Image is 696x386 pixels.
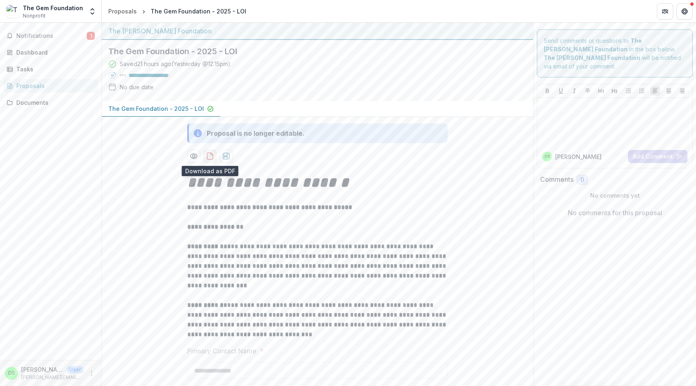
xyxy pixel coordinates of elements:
[108,46,514,56] h2: The Gem Foundation - 2025 - LOI
[105,5,140,17] a: Proposals
[3,96,98,109] a: Documents
[3,62,98,76] a: Tasks
[545,154,550,159] div: Dwight Saunders
[16,82,92,90] div: Proposals
[16,65,92,73] div: Tasks
[16,33,87,40] span: Notifications
[23,4,83,12] div: The Gem Foundation
[583,86,593,96] button: Strike
[21,374,83,381] p: [PERSON_NAME][EMAIL_ADDRESS][DOMAIN_NAME]
[187,150,200,163] button: Preview 7f4ea6a0-3535-40f1-b0d1-bb6acb12ed68-0.pdf
[568,208,662,218] p: No comments for this proposal
[569,86,579,96] button: Italicize
[220,150,233,163] button: download-proposal
[23,12,46,20] span: Nonprofit
[21,365,63,374] p: [PERSON_NAME]
[87,3,98,20] button: Open entity switcher
[108,26,527,36] div: The [PERSON_NAME] Foundation
[16,48,92,57] div: Dashboard
[207,128,304,138] div: Proposal is no longer editable.
[187,346,256,356] p: Primary Contact Name
[657,3,673,20] button: Partners
[624,86,633,96] button: Bullet List
[87,368,96,378] button: More
[537,29,693,77] div: Send comments or questions to in the box below. will be notified via email of your comment.
[120,73,126,78] p: 95 %
[3,46,98,59] a: Dashboard
[610,86,619,96] button: Heading 2
[87,32,95,40] span: 1
[151,7,246,15] div: The Gem Foundation - 2025 - LOI
[120,83,153,91] div: No due date
[108,7,137,15] div: Proposals
[628,150,687,163] button: Add Comment
[543,86,552,96] button: Bold
[676,3,693,20] button: Get Help
[664,86,674,96] button: Align Center
[637,86,647,96] button: Ordered List
[3,29,98,42] button: Notifications1
[650,86,660,96] button: Align Left
[16,98,92,107] div: Documents
[3,79,98,93] a: Proposals
[540,176,573,183] h2: Comments
[67,366,83,373] p: User
[108,104,204,113] p: The Gem Foundation - 2025 - LOI
[204,150,217,163] button: download-proposal
[8,371,15,376] div: Dwight Saunders
[555,152,602,161] p: [PERSON_NAME]
[556,86,566,96] button: Underline
[120,60,230,68] div: Saved 21 hours ago ( Yesterday @ 12:15pm )
[540,191,689,200] p: No comments yet
[544,54,640,61] strong: The [PERSON_NAME] Foundation
[7,5,20,18] img: The Gem Foundation
[105,5,250,17] nav: breadcrumb
[596,86,606,96] button: Heading 1
[580,176,584,183] span: 0
[677,86,687,96] button: Align Right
